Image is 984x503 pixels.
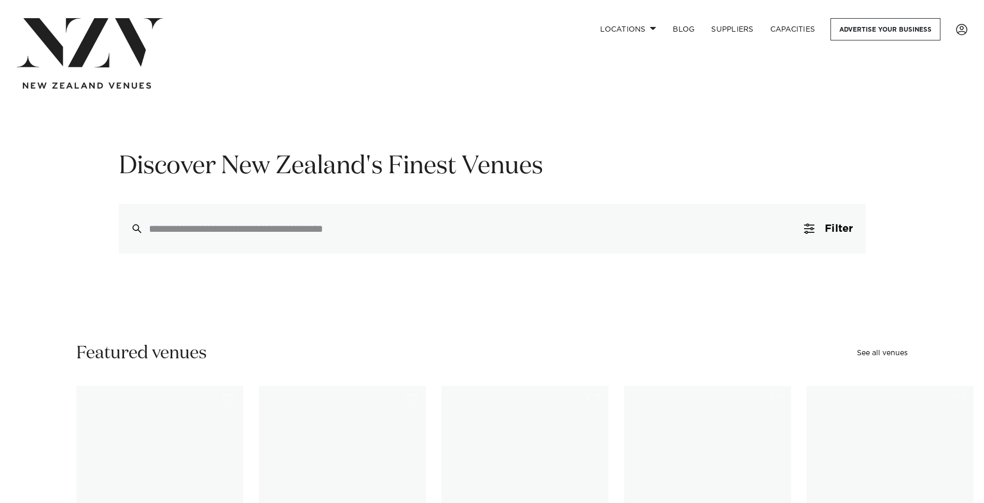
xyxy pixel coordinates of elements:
a: SUPPLIERS [703,18,761,40]
button: Filter [792,204,865,254]
h2: Featured venues [76,342,207,365]
a: BLOG [664,18,703,40]
a: Advertise your business [830,18,940,40]
h1: Discover New Zealand's Finest Venues [119,150,866,183]
a: Capacities [762,18,824,40]
a: Locations [592,18,664,40]
img: nzv-logo.png [17,18,163,67]
a: See all venues [857,350,908,357]
span: Filter [825,223,853,234]
img: new-zealand-venues-text.png [23,82,151,89]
